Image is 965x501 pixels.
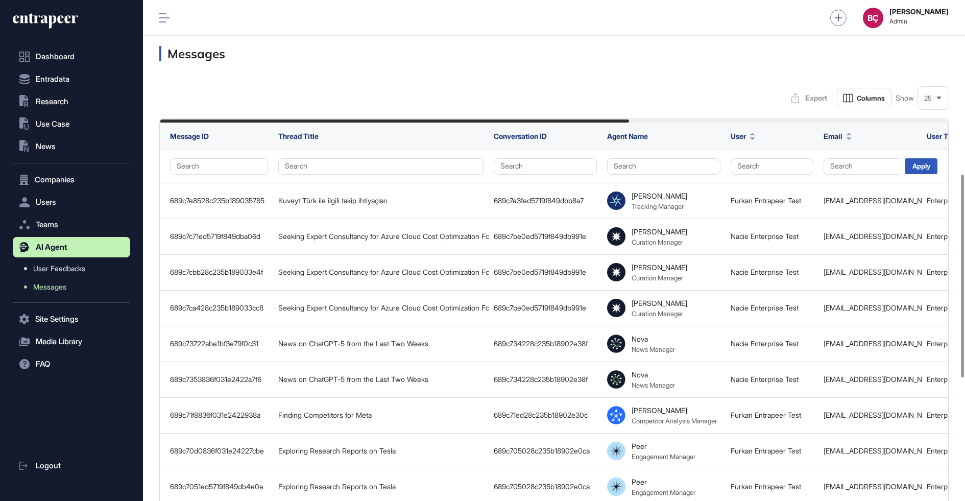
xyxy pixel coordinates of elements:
div: Peer [632,442,647,450]
div: Engagement Manager [632,452,695,461]
span: Users [36,198,56,206]
span: Logout [36,462,61,470]
span: 25 [924,94,932,102]
span: News [36,142,56,151]
div: News Manager [632,381,675,389]
button: Teams [13,214,130,235]
div: 689c71ed28c235b18902e30c [494,411,597,419]
a: Logout [13,456,130,476]
div: 689c7ca428c235b189033cc8 [170,304,268,312]
div: Peer [632,478,647,486]
div: Finding Competitors for Meta [278,411,484,419]
button: Site Settings [13,309,130,329]
button: User [731,131,755,141]
div: News on ChatGPT-5 from the Last Two Weeks [278,340,484,348]
div: 689c7e8528c235b189035785 [170,197,268,205]
div: Nova [632,370,648,379]
div: 689c7c71ed5719f849dba06d [170,232,268,241]
div: 689c71f8836f031e2422938a [170,411,268,419]
div: 689c7353836f031e2422a7f6 [170,375,268,384]
div: 689c7051ed5719f849db4e0e [170,483,268,491]
div: Curation Manager [632,274,683,282]
span: AI Agent [36,243,67,251]
span: Companies [35,176,75,184]
span: Use Case [36,120,69,128]
button: Search [824,158,916,175]
span: Media Library [36,338,82,346]
a: Dashboard [13,46,130,67]
div: 689c734228c235b18902e38f [494,375,597,384]
button: Use Case [13,114,130,134]
span: Research [36,98,68,106]
div: Nova [632,335,648,343]
span: Email [824,131,842,141]
span: Message ID [170,132,209,140]
div: 689c70d0836f031e24227cbe [170,447,268,455]
a: User Feedbacks [18,259,130,278]
div: Seeking Expert Consultancy for Azure Cloud Cost Optimization Focused on Network and Bandwidth Usage [278,268,484,276]
div: [EMAIL_ADDRESS][DOMAIN_NAME] [824,340,916,348]
div: [EMAIL_ADDRESS][DOMAIN_NAME] [824,268,916,276]
button: AI Agent [13,237,130,257]
div: 689c7e3fed5719f849dbb8a7 [494,197,597,205]
div: [EMAIL_ADDRESS][DOMAIN_NAME] [824,232,916,241]
button: Entradata [13,69,130,89]
span: Teams [36,221,58,229]
button: Search [278,158,484,175]
span: Site Settings [35,315,79,323]
div: 689c705028c235b18902e0ca [494,447,597,455]
span: User Feedbacks [33,265,85,273]
div: [EMAIL_ADDRESS][DOMAIN_NAME] [824,483,916,491]
span: Thread Title [278,132,319,140]
div: Curation Manager [632,238,683,246]
div: [EMAIL_ADDRESS][DOMAIN_NAME] [824,197,916,205]
div: Kuveyt Türk ile ilgili takip ihtiyaçları [278,197,484,205]
button: Users [13,192,130,212]
button: Search [494,158,597,175]
div: Competitor Analysis Manager [632,417,717,425]
strong: [PERSON_NAME] [889,8,949,16]
span: Show [896,94,914,102]
button: Search [607,158,720,175]
span: FAQ [36,360,50,368]
button: Export [786,88,833,108]
a: Nacie Enterprise Test [731,339,799,348]
div: Engagement Manager [632,488,695,496]
a: Messages [18,278,130,296]
span: Admin [889,18,949,25]
a: Furkan Entrapeer Test [731,196,801,205]
div: Seeking Expert Consultancy for Azure Cloud Cost Optimization Focused on Network and Bandwidth Usage [278,232,484,241]
h3: Messages [159,46,949,61]
button: Companies [13,170,130,190]
button: Email [824,131,852,141]
button: News [13,136,130,157]
button: Search [731,158,813,175]
span: Conversation ID [494,132,547,140]
div: Curation Manager [632,309,683,318]
div: [PERSON_NAME] [632,192,687,200]
span: Dashboard [36,53,75,61]
div: 689c734228c235b18902e38f [494,340,597,348]
a: Nacie Enterprise Test [731,232,799,241]
a: Furkan Entrapeer Test [731,411,801,419]
div: [PERSON_NAME] [632,263,687,272]
div: [PERSON_NAME] [632,299,687,307]
div: Exploring Research Reports on Tesla [278,447,484,455]
div: 689c7be0ed5719f849db991e [494,304,597,312]
div: 689c7be0ed5719f849db991e [494,268,597,276]
div: Exploring Research Reports on Tesla [278,483,484,491]
span: User [731,131,746,141]
div: 689c705028c235b18902e0ca [494,483,597,491]
div: News Manager [632,345,675,353]
button: Search [170,158,268,175]
a: Furkan Entrapeer Test [731,446,801,455]
button: Columns [837,88,891,108]
span: Columns [857,94,885,102]
span: User Type [927,131,960,141]
div: [PERSON_NAME] [632,406,687,415]
a: Nacie Enterprise Test [731,375,799,384]
div: Tracking Manager [632,202,684,210]
a: Furkan Entrapeer Test [731,482,801,491]
div: BÇ [863,8,883,28]
a: Nacie Enterprise Test [731,268,799,276]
